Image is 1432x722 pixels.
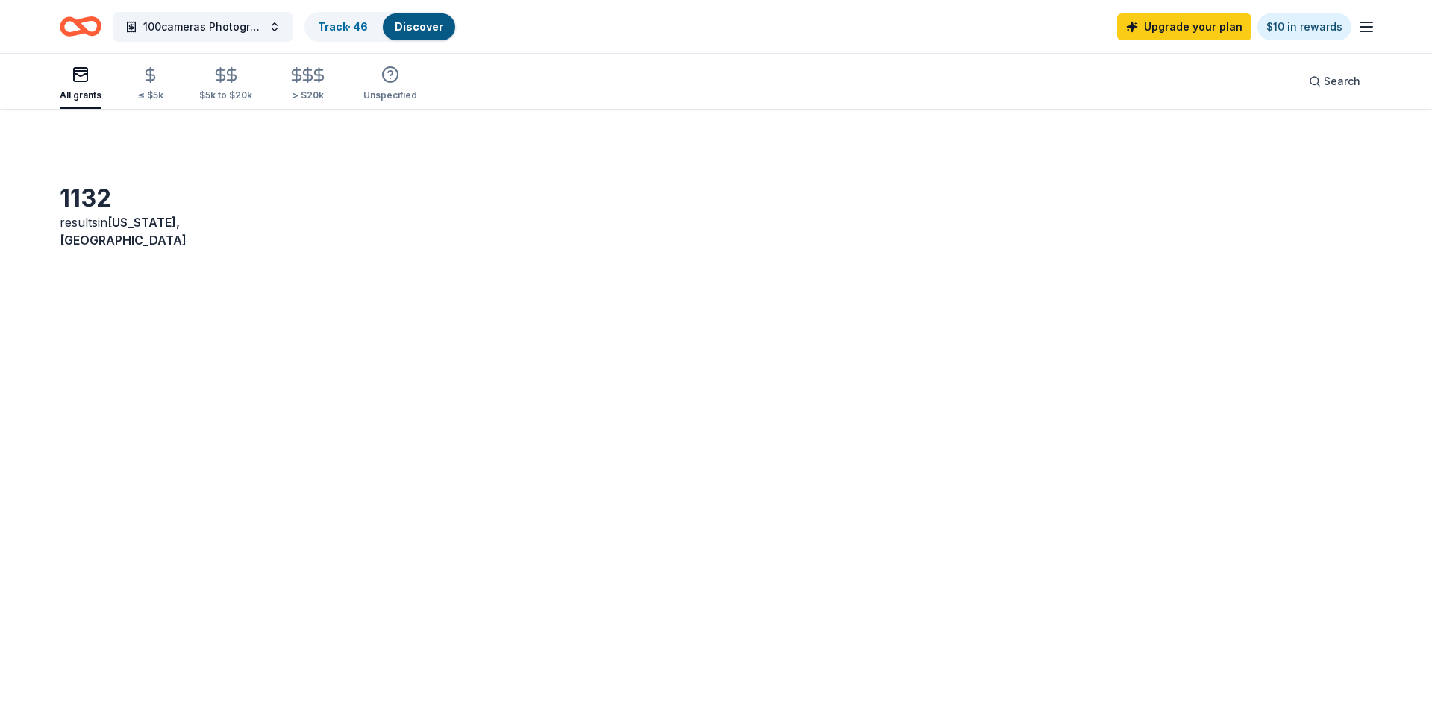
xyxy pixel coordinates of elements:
span: 100cameras Photography & Social Emotional Programming for Youth [143,18,263,36]
button: Search [1297,66,1372,96]
div: Unspecified [363,90,417,101]
button: Unspecified [363,60,417,109]
span: in [60,215,187,248]
a: $10 in rewards [1257,13,1351,40]
div: ≤ $5k [137,90,163,101]
button: All grants [60,60,101,109]
a: Discover [395,20,443,33]
span: Search [1324,72,1360,90]
div: results [60,213,308,249]
span: [US_STATE], [GEOGRAPHIC_DATA] [60,215,187,248]
a: Upgrade your plan [1117,13,1251,40]
button: 100cameras Photography & Social Emotional Programming for Youth [113,12,293,42]
button: ≤ $5k [137,60,163,109]
button: $5k to $20k [199,60,252,109]
div: All grants [60,90,101,101]
button: Track· 46Discover [304,12,457,42]
button: > $20k [288,60,328,109]
a: Track· 46 [318,20,368,33]
div: $5k to $20k [199,90,252,101]
a: Home [60,9,101,44]
div: 1132 [60,183,308,213]
div: > $20k [288,90,328,101]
